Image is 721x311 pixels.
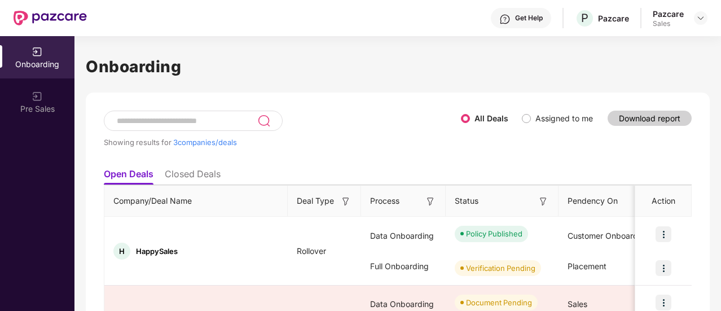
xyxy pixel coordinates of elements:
li: Open Deals [104,168,153,185]
img: svg+xml;base64,PHN2ZyB3aWR0aD0iMTYiIGhlaWdodD0iMTYiIHZpZXdCb3g9IjAgMCAxNiAxNiIgZmlsbD0ibm9uZSIgeG... [425,196,436,207]
span: Status [455,195,478,207]
span: Process [370,195,399,207]
div: Sales [653,19,684,28]
img: svg+xml;base64,PHN2ZyB3aWR0aD0iMjQiIGhlaWdodD0iMjUiIHZpZXdCb3g9IjAgMCAyNCAyNSIgZmlsbD0ibm9uZSIgeG... [257,114,270,128]
div: Showing results for [104,138,461,147]
img: icon [656,226,671,242]
span: Rollover [288,246,335,256]
span: Deal Type [297,195,334,207]
div: H [113,243,130,260]
span: Placement [568,261,606,271]
div: Full Onboarding [361,251,446,282]
img: svg+xml;base64,PHN2ZyB3aWR0aD0iMjAiIGhlaWdodD0iMjAiIHZpZXdCb3g9IjAgMCAyMCAyMCIgZmlsbD0ibm9uZSIgeG... [32,91,43,102]
span: P [581,11,588,25]
img: svg+xml;base64,PHN2ZyB3aWR0aD0iMTYiIGhlaWdodD0iMTYiIHZpZXdCb3g9IjAgMCAxNiAxNiIgZmlsbD0ibm9uZSIgeG... [340,196,351,207]
div: Pazcare [598,13,629,24]
span: Customer Onboarding [568,231,649,240]
img: svg+xml;base64,PHN2ZyB3aWR0aD0iMTYiIGhlaWdodD0iMTYiIHZpZXdCb3g9IjAgMCAxNiAxNiIgZmlsbD0ibm9uZSIgeG... [538,196,549,207]
img: svg+xml;base64,PHN2ZyB3aWR0aD0iMjAiIGhlaWdodD0iMjAiIHZpZXdCb3g9IjAgMCAyMCAyMCIgZmlsbD0ibm9uZSIgeG... [32,46,43,58]
span: 3 companies/deals [173,138,237,147]
div: Document Pending [466,297,532,308]
th: Company/Deal Name [104,186,288,217]
img: icon [656,260,671,276]
div: Get Help [515,14,543,23]
span: Sales [568,299,587,309]
div: Pazcare [653,8,684,19]
img: svg+xml;base64,PHN2ZyBpZD0iRHJvcGRvd24tMzJ4MzIiIHhtbG5zPSJodHRwOi8vd3d3LnczLm9yZy8yMDAwL3N2ZyIgd2... [696,14,705,23]
div: Verification Pending [466,262,535,274]
div: Data Onboarding [361,221,446,251]
span: HappySales [136,247,178,256]
img: New Pazcare Logo [14,11,87,25]
img: svg+xml;base64,PHN2ZyBpZD0iSGVscC0zMngzMiIgeG1sbnM9Imh0dHA6Ly93d3cudzMub3JnLzIwMDAvc3ZnIiB3aWR0aD... [499,14,511,25]
li: Closed Deals [165,168,221,185]
label: All Deals [474,113,508,123]
span: Pendency On [568,195,618,207]
img: icon [656,295,671,310]
h1: Onboarding [86,54,710,79]
th: Action [635,186,692,217]
button: Download report [608,111,692,126]
label: Assigned to me [535,113,593,123]
div: Policy Published [466,228,522,239]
